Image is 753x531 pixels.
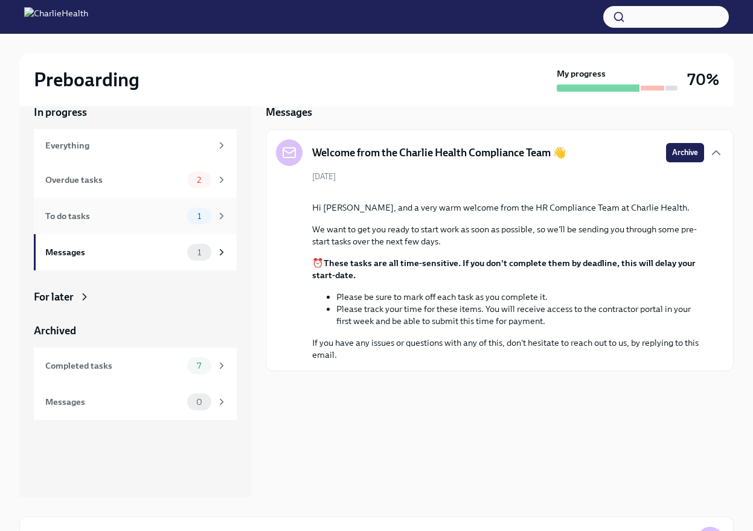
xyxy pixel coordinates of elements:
[312,171,336,182] span: [DATE]
[34,198,237,234] a: To do tasks1
[34,290,237,304] a: For later
[45,359,182,372] div: Completed tasks
[312,145,566,160] h5: Welcome from the Charlie Health Compliance Team 👋
[557,68,606,80] strong: My progress
[687,69,719,91] h3: 70%
[45,173,182,186] div: Overdue tasks
[34,129,237,162] a: Everything
[24,7,88,27] img: CharlieHealth
[34,290,74,304] div: For later
[666,143,704,162] button: Archive
[45,209,182,223] div: To do tasks
[190,361,208,370] span: 7
[34,105,237,119] a: In progress
[34,234,237,270] a: Messages1
[45,246,182,259] div: Messages
[672,147,698,159] span: Archive
[190,212,208,221] span: 1
[336,291,704,303] li: Please be sure to mark off each task as you complete it.
[312,258,696,281] strong: These tasks are all time-sensitive. If you don't complete them by deadline, this will delay your ...
[266,105,312,119] h5: Messages
[45,395,182,409] div: Messages
[34,323,237,338] a: Archived
[312,337,704,361] p: If you have any issues or questions with any of this, don't hesitate to reach out to us, by reply...
[34,384,237,420] a: Messages0
[45,139,211,152] div: Everything
[312,223,704,247] p: We want to get you ready to start work as soon as possible, so we'll be sending you through some ...
[34,162,237,198] a: Overdue tasks2
[190,176,208,185] span: 2
[336,303,704,327] li: Please track your time for these items. You will receive access to the contractor portal in your ...
[34,68,139,92] h2: Preboarding
[34,348,237,384] a: Completed tasks7
[190,248,208,257] span: 1
[189,398,210,407] span: 0
[312,257,704,281] p: ⏰
[312,202,704,214] p: Hi [PERSON_NAME], and a very warm welcome from the HR Compliance Team at Charlie Health.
